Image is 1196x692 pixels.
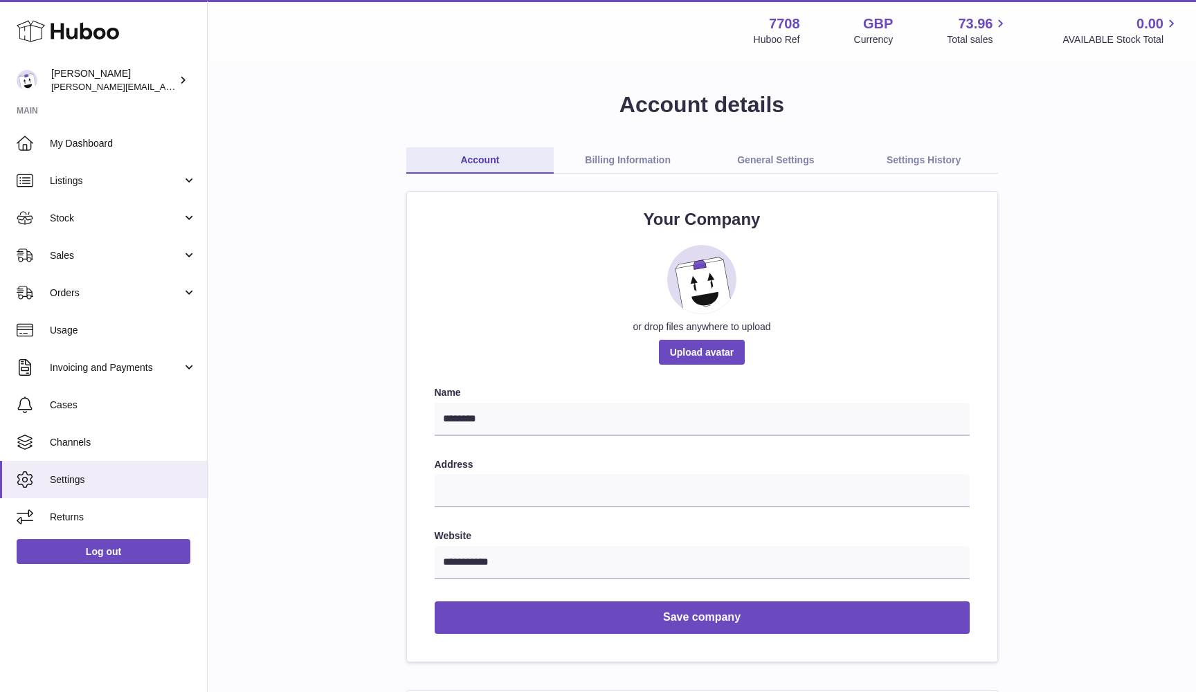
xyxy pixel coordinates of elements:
[754,33,800,46] div: Huboo Ref
[50,511,197,524] span: Returns
[51,81,278,92] span: [PERSON_NAME][EMAIL_ADDRESS][DOMAIN_NAME]
[1062,15,1179,46] a: 0.00 AVAILABLE Stock Total
[947,15,1008,46] a: 73.96 Total sales
[50,361,182,374] span: Invoicing and Payments
[854,33,894,46] div: Currency
[50,174,182,188] span: Listings
[406,147,554,174] a: Account
[17,539,190,564] a: Log out
[850,147,998,174] a: Settings History
[50,399,197,412] span: Cases
[50,324,197,337] span: Usage
[659,340,745,365] span: Upload avatar
[50,286,182,300] span: Orders
[51,67,176,93] div: [PERSON_NAME]
[435,386,970,399] label: Name
[1062,33,1179,46] span: AVAILABLE Stock Total
[1136,15,1163,33] span: 0.00
[435,320,970,334] div: or drop files anywhere to upload
[947,33,1008,46] span: Total sales
[769,15,800,33] strong: 7708
[230,90,1174,120] h1: Account details
[435,601,970,634] button: Save company
[958,15,993,33] span: 73.96
[863,15,893,33] strong: GBP
[435,208,970,230] h2: Your Company
[50,436,197,449] span: Channels
[435,458,970,471] label: Address
[554,147,702,174] a: Billing Information
[50,137,197,150] span: My Dashboard
[17,70,37,91] img: victor@erbology.co
[435,529,970,543] label: Website
[50,473,197,486] span: Settings
[667,245,736,314] img: placeholder_image.svg
[50,249,182,262] span: Sales
[50,212,182,225] span: Stock
[702,147,850,174] a: General Settings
